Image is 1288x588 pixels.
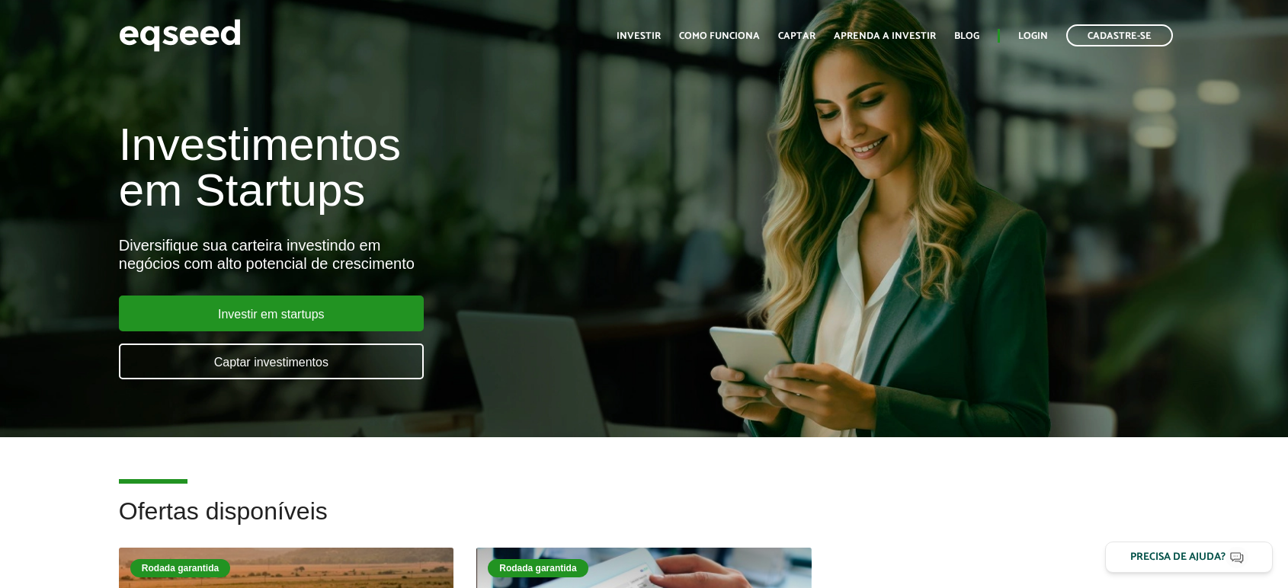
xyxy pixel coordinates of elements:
img: EqSeed [119,15,241,56]
h2: Ofertas disponíveis [119,498,1169,548]
div: Rodada garantida [130,559,230,577]
a: Investir [617,31,661,41]
a: Captar investimentos [119,344,424,379]
div: Diversifique sua carteira investindo em negócios com alto potencial de crescimento [119,236,740,273]
div: Rodada garantida [488,559,588,577]
a: Login [1018,31,1048,41]
a: Cadastre-se [1066,24,1173,46]
h1: Investimentos em Startups [119,122,740,213]
a: Captar [778,31,815,41]
a: Como funciona [679,31,760,41]
a: Aprenda a investir [834,31,936,41]
a: Investir em startups [119,296,424,331]
a: Blog [954,31,979,41]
